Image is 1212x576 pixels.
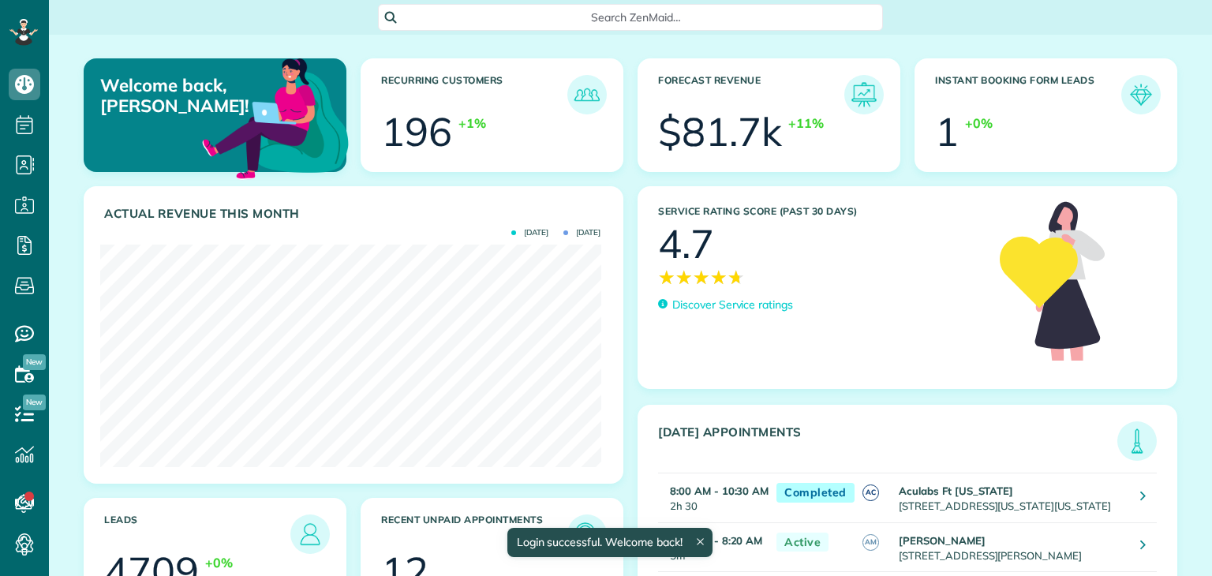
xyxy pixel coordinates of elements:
[658,206,984,217] h3: Service Rating score (past 30 days)
[675,264,693,291] span: ★
[658,297,793,313] a: Discover Service ratings
[199,40,352,193] img: dashboard_welcome-42a62b7d889689a78055ac9021e634bf52bae3f8056760290aed330b23ab8690.png
[672,297,793,313] p: Discover Service ratings
[965,114,993,133] div: +0%
[571,518,603,550] img: icon_unpaid_appointments-47b8ce3997adf2238b356f14209ab4cced10bd1f174958f3ca8f1d0dd7fffeee.png
[710,264,728,291] span: ★
[848,79,880,110] img: icon_forecast_revenue-8c13a41c7ed35a8dcfafea3cbb826a0462acb37728057bba2d056411b612bbbe.png
[458,114,486,133] div: +1%
[728,264,745,291] span: ★
[935,112,959,151] div: 1
[862,534,879,551] span: AM
[104,207,607,221] h3: Actual Revenue this month
[381,75,567,114] h3: Recurring Customers
[381,112,452,151] div: 196
[776,483,855,503] span: Completed
[670,484,769,497] strong: 8:00 AM - 10:30 AM
[658,112,782,151] div: $81.7k
[100,75,261,117] p: Welcome back, [PERSON_NAME]!
[658,75,844,114] h3: Forecast Revenue
[507,528,712,557] div: Login successful. Welcome back!
[693,264,710,291] span: ★
[670,534,762,547] strong: 8:15 AM - 8:20 AM
[658,264,675,291] span: ★
[1125,79,1157,110] img: icon_form_leads-04211a6a04a5b2264e4ee56bc0799ec3eb69b7e499cbb523a139df1d13a81ae0.png
[862,484,879,501] span: AC
[205,554,233,572] div: +0%
[658,425,1117,461] h3: [DATE] Appointments
[294,518,326,550] img: icon_leads-1bed01f49abd5b7fead27621c3d59655bb73ed531f8eeb49469d10e621d6b896.png
[571,79,603,110] img: icon_recurring_customers-cf858462ba22bcd05b5a5880d41d6543d210077de5bb9ebc9590e49fd87d84ed.png
[563,229,600,237] span: [DATE]
[104,514,290,554] h3: Leads
[511,229,548,237] span: [DATE]
[1121,425,1153,457] img: icon_todays_appointments-901f7ab196bb0bea1936b74009e4eb5ffbc2d2711fa7634e0d609ed5ef32b18b.png
[658,522,769,571] td: 5m
[776,533,829,552] span: Active
[895,473,1128,522] td: [STREET_ADDRESS][US_STATE][US_STATE]
[899,534,986,547] strong: [PERSON_NAME]
[658,224,714,264] div: 4.7
[788,114,824,133] div: +11%
[895,522,1128,571] td: [STREET_ADDRESS][PERSON_NAME]
[381,514,567,554] h3: Recent unpaid appointments
[23,395,46,410] span: New
[899,484,1013,497] strong: Aculabs Ft [US_STATE]
[658,473,769,522] td: 2h 30
[935,75,1121,114] h3: Instant Booking Form Leads
[23,354,46,370] span: New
